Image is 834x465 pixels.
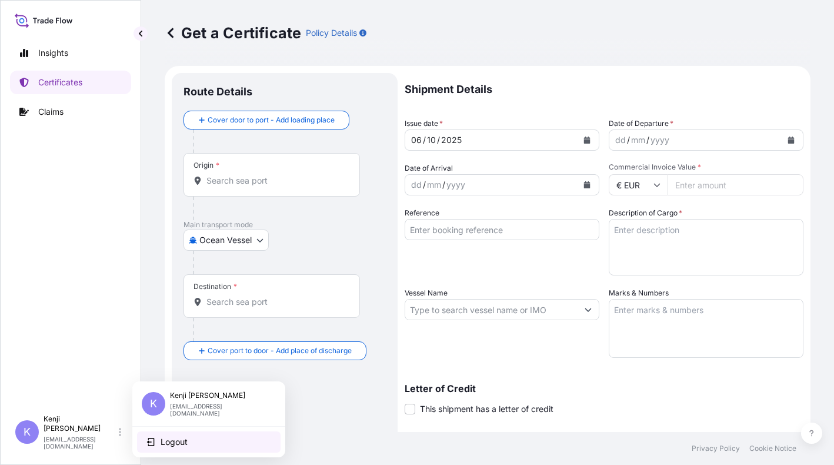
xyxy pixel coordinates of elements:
[782,131,800,150] button: Calendar
[170,403,266,417] p: [EMAIL_ADDRESS][DOMAIN_NAME]
[609,207,682,219] label: Description of Cargo
[410,133,423,147] div: day,
[194,282,237,291] div: Destination
[194,161,219,170] div: Origin
[208,345,352,357] span: Cover port to door - Add place of discharge
[184,341,366,360] button: Cover port to door - Add place of discharge
[10,41,131,65] a: Insights
[405,287,448,299] label: Vessel Name
[749,444,796,453] a: Cookie Notice
[184,230,269,251] button: Select transport
[578,299,599,320] button: Show suggestions
[184,220,386,230] p: Main transport mode
[420,403,553,415] span: This shipment has a letter of credit
[426,133,437,147] div: month,
[668,174,803,195] input: Enter amount
[426,178,442,192] div: month,
[578,175,596,194] button: Calendar
[646,133,649,147] div: /
[405,384,803,393] p: Letter of Credit
[208,114,335,126] span: Cover door to port - Add loading place
[405,162,453,174] span: Date of Arrival
[306,27,357,39] p: Policy Details
[44,414,116,433] p: Kenji [PERSON_NAME]
[630,133,646,147] div: month,
[199,234,252,246] span: Ocean Vessel
[405,73,803,106] p: Shipment Details
[609,287,669,299] label: Marks & Numbers
[445,178,466,192] div: year,
[44,436,116,450] p: [EMAIL_ADDRESS][DOMAIN_NAME]
[38,77,82,88] p: Certificates
[442,178,445,192] div: /
[423,178,426,192] div: /
[165,24,301,42] p: Get a Certificate
[614,133,627,147] div: day,
[38,106,64,118] p: Claims
[10,71,131,94] a: Certificates
[24,426,31,438] span: K
[627,133,630,147] div: /
[405,207,439,219] label: Reference
[137,431,281,453] button: Logout
[184,85,252,99] p: Route Details
[410,178,423,192] div: day,
[423,133,426,147] div: /
[692,444,740,453] a: Privacy Policy
[405,118,443,129] span: Issue date
[405,299,578,320] input: Type to search vessel name or IMO
[150,398,157,410] span: K
[161,436,188,448] span: Logout
[437,133,440,147] div: /
[38,47,68,59] p: Insights
[206,296,345,308] input: Destination
[609,118,673,129] span: Date of Departure
[170,391,266,400] p: Kenji [PERSON_NAME]
[609,162,803,172] span: Commercial Invoice Value
[184,111,349,129] button: Cover door to port - Add loading place
[649,133,670,147] div: year,
[578,131,596,150] button: Calendar
[10,100,131,124] a: Claims
[405,219,599,240] input: Enter booking reference
[206,175,345,187] input: Origin
[440,133,463,147] div: year,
